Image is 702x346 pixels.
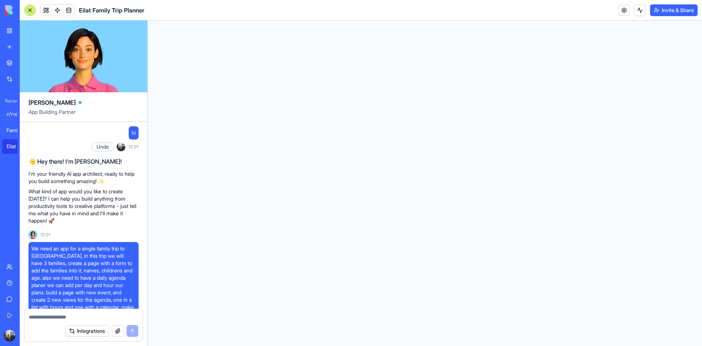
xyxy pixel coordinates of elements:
[128,144,139,150] span: 12:01
[29,230,37,239] img: Ella_00000_wcx2te.png
[65,325,109,337] button: Integrations
[2,98,18,104] span: Recent
[4,330,15,342] img: ACg8ocI4zmFyMft-X1fN4UB3ZGLh860Gd5q7xPfn01t91-NWbBK8clcQ=s96-c
[29,157,139,166] h2: 👋 Hey there! I'm [PERSON_NAME]!
[7,127,27,134] div: Family Trip Planner
[2,139,31,154] a: Eilat Family Trip Planner
[132,129,136,137] span: hi
[29,188,139,224] p: What kind of app would you like to create [DATE]? I can help you build anything from productivity...
[7,143,27,150] div: Eilat Family Trip Planner
[2,107,31,122] a: מתכנן הטיול לאילת
[79,6,144,15] span: Eilat Family Trip Planner
[29,108,139,122] span: App Building Partner
[40,232,50,238] span: 12:01
[5,5,50,15] img: logo
[29,170,139,185] p: I'm your friendly AI app architect, ready to help you build something amazing! ✨
[29,98,76,107] span: [PERSON_NAME]
[117,142,125,151] img: ACg8ocI4zmFyMft-X1fN4UB3ZGLh860Gd5q7xPfn01t91-NWbBK8clcQ=s96-c
[92,142,114,151] button: Undo
[2,123,31,138] a: Family Trip Planner
[7,111,27,118] div: מתכנן הטיול לאילת
[650,4,698,16] button: Invite & Share
[148,21,702,346] iframe: To enrich screen reader interactions, please activate Accessibility in Grammarly extension settings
